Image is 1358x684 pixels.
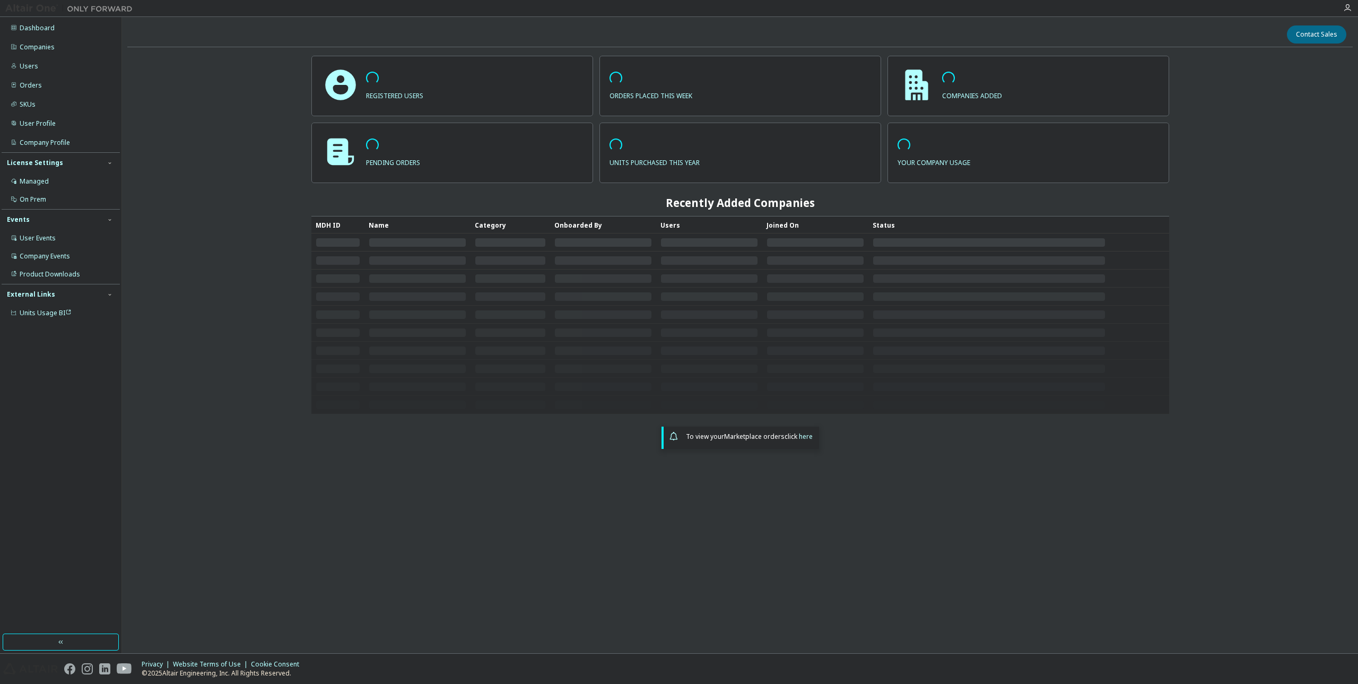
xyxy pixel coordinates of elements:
em: Marketplace orders [724,432,785,441]
div: SKUs [20,100,36,109]
div: MDH ID [316,217,360,233]
div: Name [369,217,466,233]
div: On Prem [20,195,46,204]
div: Companies [20,43,55,51]
div: Orders [20,81,42,90]
img: youtube.svg [117,663,132,674]
div: User Events [20,234,56,243]
div: External Links [7,290,55,299]
p: units purchased this year [610,155,700,167]
div: Managed [20,177,49,186]
div: Users [20,62,38,71]
img: facebook.svg [64,663,75,674]
div: User Profile [20,119,56,128]
p: © 2025 Altair Engineering, Inc. All Rights Reserved. [142,669,306,678]
img: altair_logo.svg [3,663,58,674]
div: License Settings [7,159,63,167]
div: Website Terms of Use [173,660,251,669]
div: Users [660,217,758,233]
div: Privacy [142,660,173,669]
img: Altair One [5,3,138,14]
div: Product Downloads [20,270,80,279]
p: registered users [366,88,423,100]
div: Company Profile [20,138,70,147]
div: Status [873,217,1105,233]
span: To view your click [686,432,813,441]
h2: Recently Added Companies [311,196,1169,210]
p: orders placed this week [610,88,692,100]
div: Dashboard [20,24,55,32]
p: your company usage [898,155,970,167]
div: Cookie Consent [251,660,306,669]
div: Company Events [20,252,70,261]
div: Joined On [767,217,864,233]
img: instagram.svg [82,663,93,674]
button: Contact Sales [1287,25,1346,44]
a: here [799,432,813,441]
p: companies added [942,88,1002,100]
div: Events [7,215,30,224]
span: Units Usage BI [20,308,72,317]
div: Category [475,217,546,233]
img: linkedin.svg [99,663,110,674]
p: pending orders [366,155,420,167]
div: Onboarded By [554,217,652,233]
